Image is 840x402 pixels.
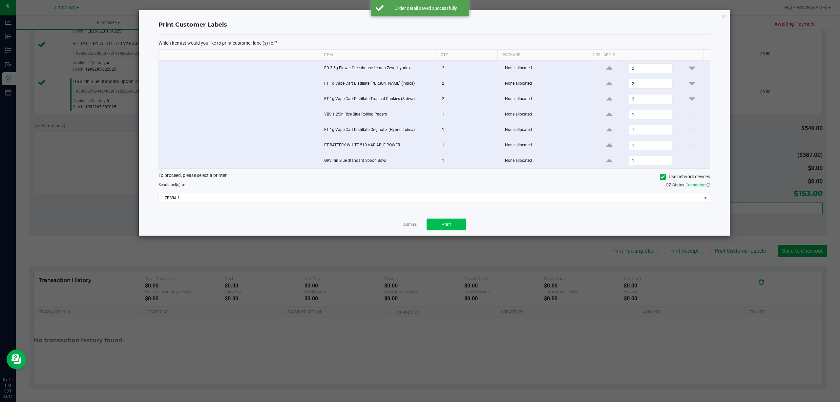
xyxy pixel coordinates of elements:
[438,76,501,92] td: 2
[497,50,587,61] th: Package
[7,349,26,369] iframe: Resource center
[320,153,438,168] td: GRV 4in Blue Standard Spoon Bowl
[438,92,501,107] td: 2
[438,153,501,168] td: 1
[501,61,592,76] td: None allocated
[154,172,715,182] div: To proceed, please select a printer.
[158,182,185,187] span: Send to:
[320,107,438,122] td: VBS 1.25in Rice Blue Rolling Papers
[387,5,464,11] div: Order detail saved successfully
[158,40,710,46] p: Which item(s) would you like to print customer label(s) for?
[441,222,451,227] span: Print
[501,92,592,107] td: None allocated
[320,122,438,138] td: FT 1g Vape Cart Distillate Original Z (Hybrid-Indica)
[438,107,501,122] td: 1
[320,61,438,76] td: FD 3.5g Flower Greenhouse Lemon Zest (Hybrid)
[587,50,703,61] th: # of labels
[438,122,501,138] td: 1
[501,122,592,138] td: None allocated
[427,219,466,230] button: Print
[438,61,501,76] td: 2
[320,92,438,107] td: FT 1g Vape Cart Distillate Tropical Cookies (Sativa)
[501,138,592,153] td: None allocated
[320,76,438,92] td: FT 1g Vape Cart Distillate [PERSON_NAME] (Indica)
[319,50,435,61] th: Item
[435,50,497,61] th: Qty
[501,76,592,92] td: None allocated
[501,107,592,122] td: None allocated
[660,173,710,180] label: Use network devices
[320,138,438,153] td: FT BATTERY WHITE 510 VARIABLE POWER
[159,193,702,202] span: ZEBRA-1
[666,182,710,187] span: QZ Status:
[167,182,180,187] span: label(s)
[501,153,592,168] td: None allocated
[158,21,710,29] h4: Print Customer Labels
[685,182,705,187] span: Connected
[438,138,501,153] td: 1
[403,222,417,227] a: Dismiss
